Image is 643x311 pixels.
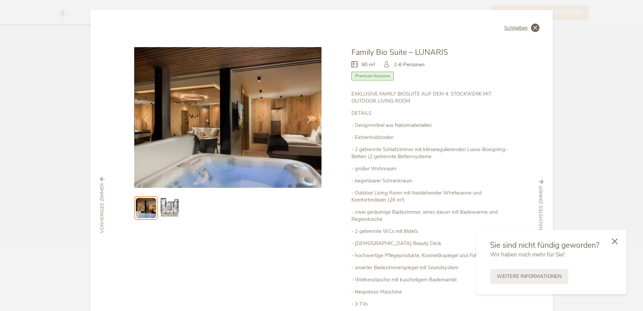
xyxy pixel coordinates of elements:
[490,251,565,258] span: Wir haben noch mehr für Sie!
[490,240,599,250] span: Sie sind nicht fündig geworden?
[351,122,509,129] p: - Designmöbel aus Naturmaterialien
[159,197,180,219] img: Preview
[490,269,568,284] a: Weitere Informationen
[136,198,156,218] img: Preview
[351,228,509,235] p: - 2 getrennte WCs mit Bidets
[99,183,106,233] span: vorheriges Zimmer
[351,165,509,172] p: - großer Wohnraum
[351,91,509,105] p: EXKLUSIVE FAMILY BIOSUITE AUF DEM 4. STOCKWERK MIT OUTDOOR LIVING ROOM
[351,189,509,204] p: - Outdoor Living Room mit freistehender Whirlwanne und Komfortmöbeln (26 m²)
[134,47,322,188] img: Family Bio Suite – LUNARIS
[351,134,509,141] p: - Eichenholzboden
[351,110,509,117] p: DETAILS
[538,186,544,230] span: nächstes Zimmer
[497,273,562,280] span: Weitere Informationen
[362,61,375,68] span: 90 m²
[351,177,509,184] p: - begehbarer Schrankraum
[394,61,425,68] span: 2-6 Personen
[351,240,509,247] p: - [DEMOGRAPHIC_DATA] Beauty Desk
[504,25,528,31] span: Schließen
[351,72,394,80] span: Premium Inclusive
[351,209,509,223] p: - zwei geräumige Badezimmer, eines davon mit Badewanne und Regendusche
[351,146,509,160] p: - 2 getrennte Schlafzimmer mit klimaregulierenden Luxus-Boxspring-Betten (2 getrennte Bettensysteme
[351,47,448,58] span: Family Bio Suite – LUNARIS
